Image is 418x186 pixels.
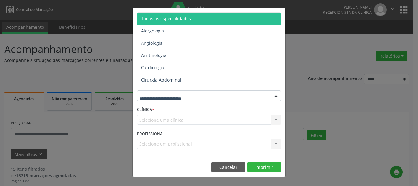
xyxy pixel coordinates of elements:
span: Cirurgia Abdominal [141,77,181,83]
span: Todas as especialidades [141,16,191,21]
button: Imprimir [247,162,281,173]
h5: Relatório de agendamentos [137,12,207,20]
span: Cardiologia [141,65,164,70]
span: Arritmologia [141,52,166,58]
button: Cancelar [211,162,245,173]
span: Cirurgia Bariatrica [141,89,179,95]
button: Close [273,8,285,23]
span: Alergologia [141,28,164,34]
label: PROFISSIONAL [137,129,165,139]
label: CLÍNICA [137,105,154,115]
span: Angiologia [141,40,162,46]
